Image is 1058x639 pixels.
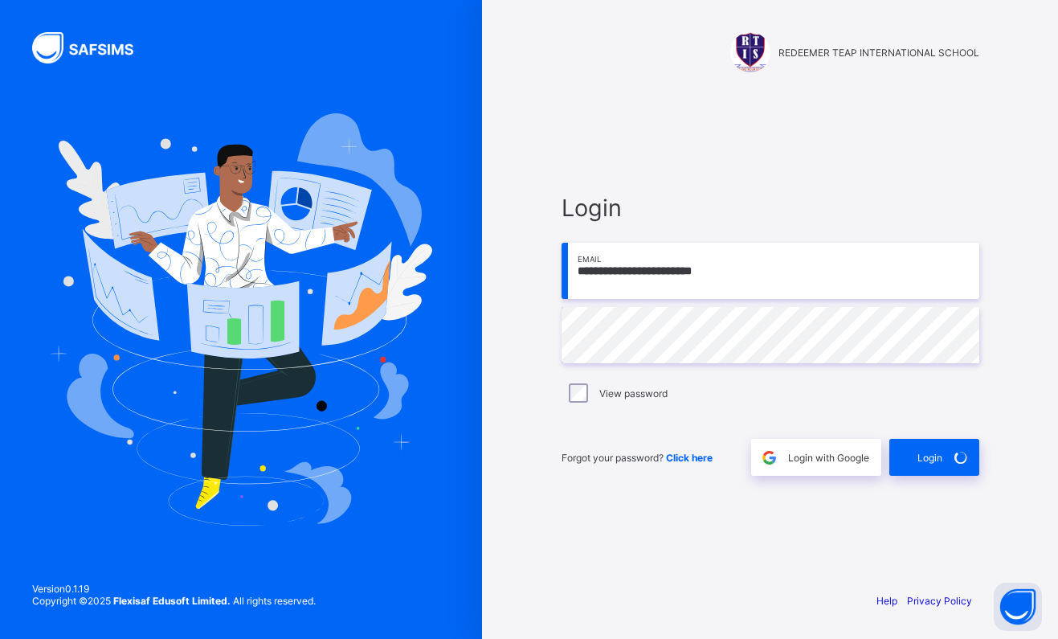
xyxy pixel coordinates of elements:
img: google.396cfc9801f0270233282035f929180a.svg [760,449,778,467]
span: Copyright © 2025 All rights reserved. [32,595,316,607]
span: Version 0.1.19 [32,583,316,595]
span: REDEEMER TEAP INTERNATIONAL SCHOOL [778,47,979,59]
a: Privacy Policy [907,595,972,607]
span: Login [562,194,979,222]
img: SAFSIMS Logo [32,32,153,63]
a: Click here [666,452,713,464]
span: Forgot your password? [562,452,713,464]
span: Login with Google [788,452,869,464]
a: Help [876,595,897,607]
strong: Flexisaf Edusoft Limited. [113,595,231,607]
button: Open asap [994,583,1042,631]
img: Hero Image [50,113,432,525]
label: View password [599,387,668,399]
